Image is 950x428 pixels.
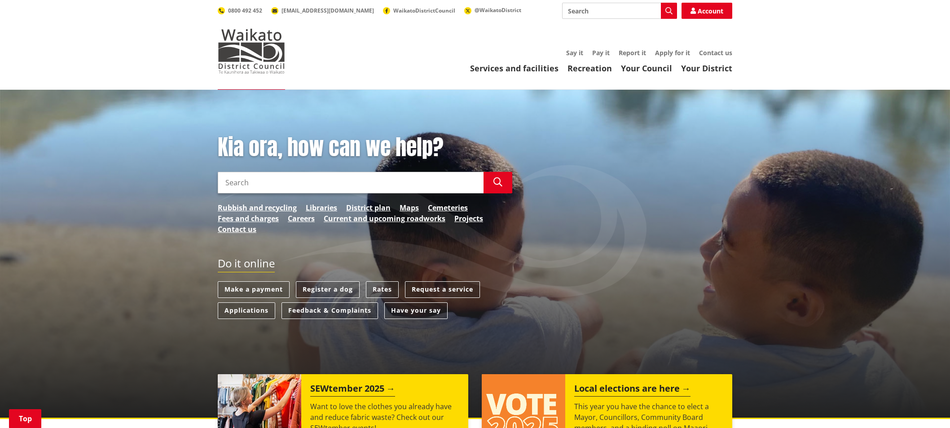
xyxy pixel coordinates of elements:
[567,63,612,74] a: Recreation
[454,213,483,224] a: Projects
[271,7,374,14] a: [EMAIL_ADDRESS][DOMAIN_NAME]
[574,383,691,397] h2: Local elections are here
[218,281,290,298] a: Make a payment
[306,202,337,213] a: Libraries
[470,63,559,74] a: Services and facilities
[655,48,690,57] a: Apply for it
[475,6,521,14] span: @WaikatoDistrict
[218,224,256,235] a: Contact us
[346,202,391,213] a: District plan
[592,48,610,57] a: Pay it
[218,7,262,14] a: 0800 492 452
[566,48,583,57] a: Say it
[324,213,445,224] a: Current and upcoming roadworks
[310,383,395,397] h2: SEWtember 2025
[218,29,285,74] img: Waikato District Council - Te Kaunihera aa Takiwaa o Waikato
[428,202,468,213] a: Cemeteries
[393,7,455,14] span: WaikatoDistrictCouncil
[681,63,732,74] a: Your District
[218,213,279,224] a: Fees and charges
[562,3,677,19] input: Search input
[281,7,374,14] span: [EMAIL_ADDRESS][DOMAIN_NAME]
[621,63,672,74] a: Your Council
[619,48,646,57] a: Report it
[383,7,455,14] a: WaikatoDistrictCouncil
[218,172,484,193] input: Search input
[682,3,732,19] a: Account
[218,202,297,213] a: Rubbish and recycling
[218,257,275,273] h2: Do it online
[9,409,41,428] a: Top
[909,390,941,423] iframe: Messenger Launcher
[296,281,360,298] a: Register a dog
[699,48,732,57] a: Contact us
[281,302,378,319] a: Feedback & Complaints
[366,281,399,298] a: Rates
[400,202,419,213] a: Maps
[218,302,275,319] a: Applications
[288,213,315,224] a: Careers
[405,281,480,298] a: Request a service
[218,135,512,161] h1: Kia ora, how can we help?
[384,302,448,319] a: Have your say
[228,7,262,14] span: 0800 492 452
[464,6,521,14] a: @WaikatoDistrict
